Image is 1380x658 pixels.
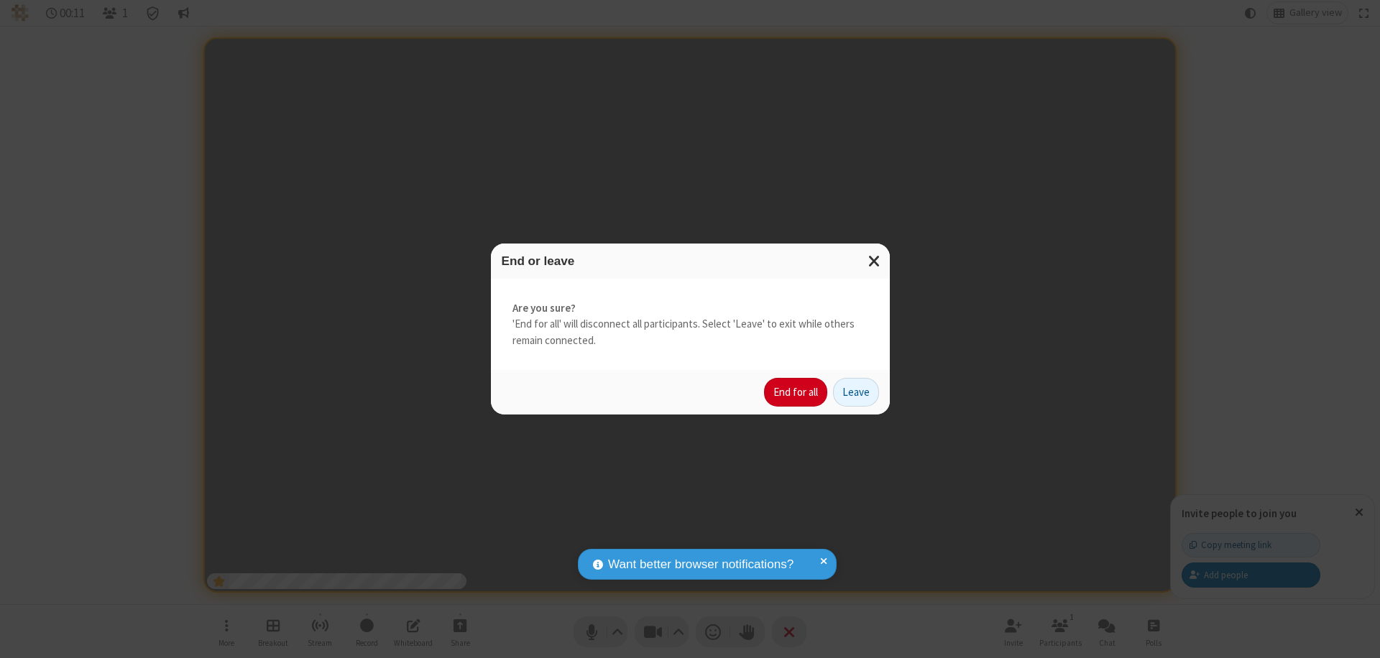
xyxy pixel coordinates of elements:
h3: End or leave [502,254,879,268]
span: Want better browser notifications? [608,555,793,574]
strong: Are you sure? [512,300,868,317]
button: End for all [764,378,827,407]
button: Close modal [860,244,890,279]
button: Leave [833,378,879,407]
div: 'End for all' will disconnect all participants. Select 'Leave' to exit while others remain connec... [491,279,890,371]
